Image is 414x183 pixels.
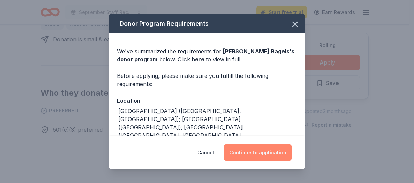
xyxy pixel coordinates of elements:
button: Continue to application [224,144,292,161]
div: Location [117,96,297,105]
a: here [192,55,204,64]
button: Cancel [197,144,214,161]
div: Before applying, please make sure you fulfill the following requirements: [117,72,297,88]
div: Donor Program Requirements [109,14,305,33]
div: We've summarized the requirements for below. Click to view in full. [117,47,297,64]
